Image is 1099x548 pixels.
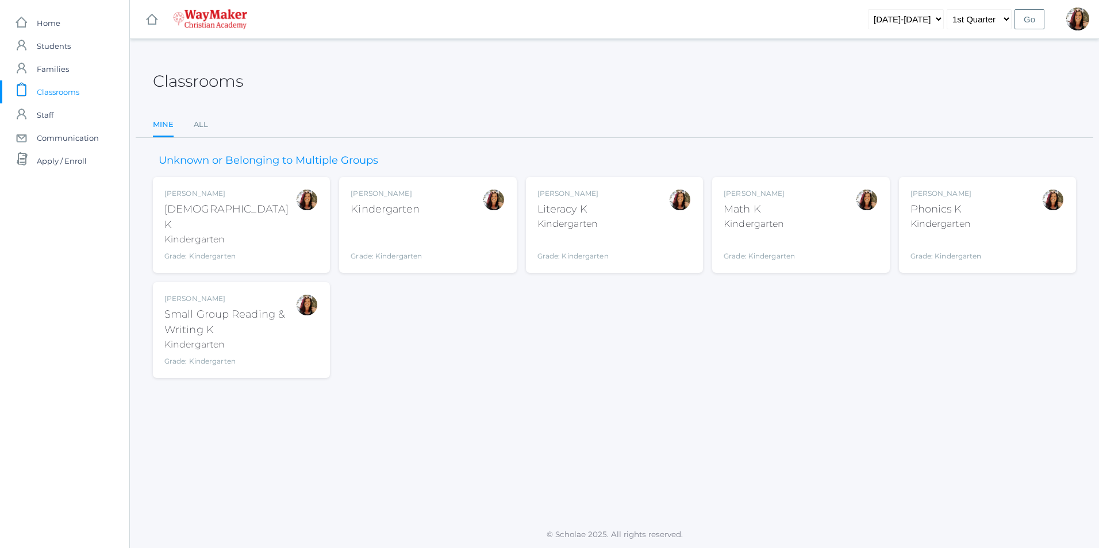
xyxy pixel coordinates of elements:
input: Go [1015,9,1044,29]
h2: Classrooms [153,72,243,90]
div: Grade: Kindergarten [164,356,295,366]
div: [PERSON_NAME] [537,188,609,199]
div: Grade: Kindergarten [351,222,422,261]
span: Apply / Enroll [37,149,87,172]
div: Math K [724,202,795,217]
div: Kindergarten [537,217,609,231]
div: Small Group Reading & Writing K [164,307,295,338]
div: Gina Pecor [295,188,318,211]
div: Gina Pecor [855,188,878,211]
div: Gina Pecor [1042,188,1065,211]
div: Kindergarten [724,217,795,231]
span: Students [37,34,71,57]
div: Literacy K [537,202,609,217]
div: Kindergarten [351,202,422,217]
div: [PERSON_NAME] [724,188,795,199]
div: Kindergarten [910,217,982,231]
div: Gina Pecor [295,294,318,317]
div: Gina Pecor [668,188,691,211]
div: [PERSON_NAME] [164,294,295,304]
img: waymaker-logo-stack-white-1602f2b1af18da31a5905e9982d058868370996dac5278e84edea6dabf9a3315.png [173,9,247,29]
span: Classrooms [37,80,79,103]
p: © Scholae 2025. All rights reserved. [130,528,1099,540]
span: Home [37,11,60,34]
h3: Unknown or Belonging to Multiple Groups [153,155,384,167]
div: [PERSON_NAME] [164,188,295,199]
div: Grade: Kindergarten [537,236,609,261]
div: Grade: Kindergarten [164,251,295,261]
div: [PERSON_NAME] [351,188,422,199]
div: [PERSON_NAME] [910,188,982,199]
div: Gina Pecor [482,188,505,211]
div: Grade: Kindergarten [724,236,795,261]
div: Kindergarten [164,233,295,246]
div: [DEMOGRAPHIC_DATA] K [164,202,295,233]
span: Families [37,57,69,80]
div: Gina Pecor [1066,7,1089,30]
div: Kindergarten [164,338,295,352]
a: Mine [153,113,174,138]
a: All [194,113,208,136]
div: Phonics K [910,202,982,217]
span: Staff [37,103,53,126]
div: Grade: Kindergarten [910,236,982,261]
span: Communication [37,126,99,149]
